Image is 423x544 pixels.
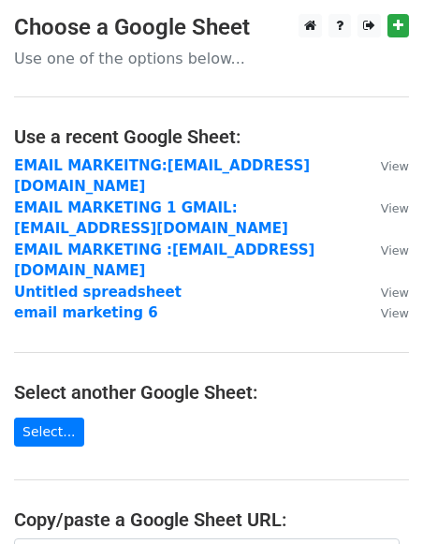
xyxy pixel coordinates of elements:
[362,242,409,258] a: View
[14,49,409,68] p: Use one of the options below...
[14,157,310,196] strong: EMAIL MARKEITNG: [EMAIL_ADDRESS][DOMAIN_NAME]
[14,381,409,404] h4: Select another Google Sheet:
[14,157,310,196] a: EMAIL MARKEITNG:[EMAIL_ADDRESS][DOMAIN_NAME]
[381,201,409,215] small: View
[14,242,314,280] a: EMAIL MARKETING :[EMAIL_ADDRESS][DOMAIN_NAME]
[14,242,314,280] strong: EMAIL MARKETING : [EMAIL_ADDRESS][DOMAIN_NAME]
[14,284,182,301] a: Untitled spreadsheet
[14,508,409,531] h4: Copy/paste a Google Sheet URL:
[329,454,423,544] iframe: Chat Widget
[381,159,409,173] small: View
[14,304,158,321] a: email marketing 6
[362,199,409,216] a: View
[362,157,409,174] a: View
[14,199,288,238] a: EMAIL MARKETING 1 GMAIL:[EMAIL_ADDRESS][DOMAIN_NAME]
[14,418,84,447] a: Select...
[14,199,288,238] strong: EMAIL MARKETING 1 GMAIL: [EMAIL_ADDRESS][DOMAIN_NAME]
[362,284,409,301] a: View
[381,286,409,300] small: View
[14,14,409,41] h3: Choose a Google Sheet
[362,304,409,321] a: View
[14,125,409,148] h4: Use a recent Google Sheet:
[381,306,409,320] small: View
[381,243,409,257] small: View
